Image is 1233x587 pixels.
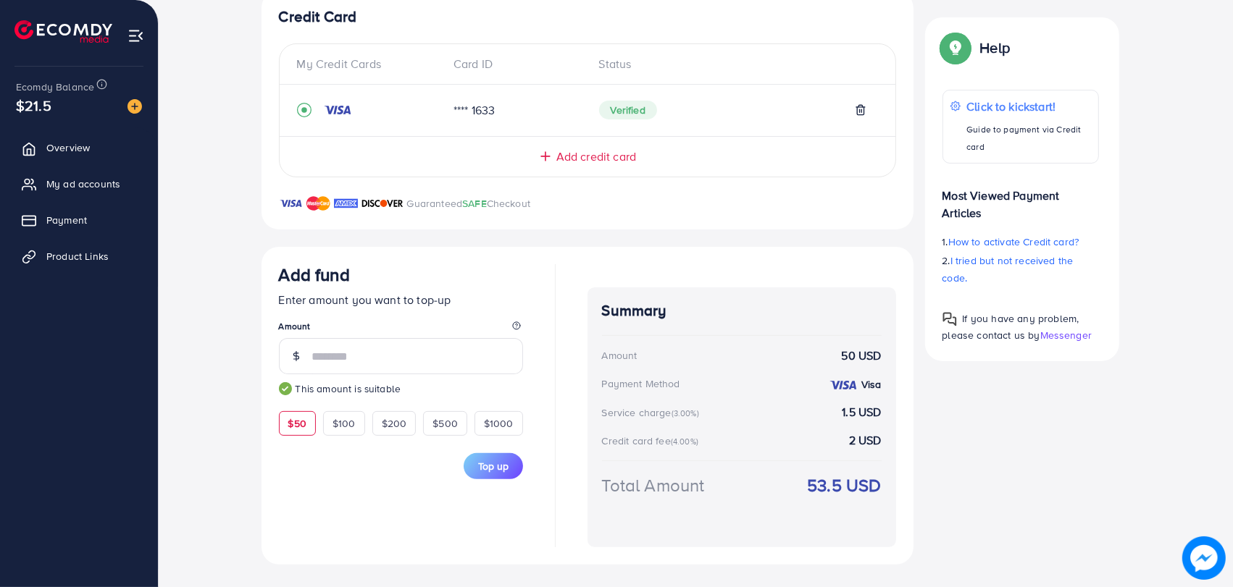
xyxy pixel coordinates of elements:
a: Overview [11,133,147,162]
svg: record circle [297,103,312,117]
img: Popup guide [942,312,957,326]
div: Status [588,56,878,72]
strong: 53.5 USD [807,473,881,498]
span: Verified [599,101,657,119]
img: brand [361,195,404,212]
span: $100 [333,416,356,431]
p: Guaranteed Checkout [407,195,531,212]
strong: 1.5 USD [842,404,881,421]
span: Payment [46,213,87,227]
strong: 50 USD [842,347,882,364]
img: brand [306,195,330,212]
legend: Amount [279,320,523,338]
div: Credit card fee [602,434,703,448]
span: $21.5 [16,95,51,116]
span: My ad accounts [46,177,120,191]
img: brand [334,195,358,212]
p: 1. [942,233,1099,250]
span: How to activate Credit card? [948,235,1079,249]
a: My ad accounts [11,169,147,198]
span: Overview [46,140,90,155]
p: Enter amount you want to top-up [279,291,523,308]
span: Messenger [1040,328,1092,342]
span: SAFE [462,196,487,211]
img: credit [829,379,858,391]
small: (3.00%) [672,407,699,419]
div: Card ID [442,56,588,72]
span: Top up [478,459,509,473]
img: image [128,99,142,114]
button: Top up [464,453,523,479]
span: Product Links [46,249,109,263]
img: brand [279,195,303,212]
span: $200 [382,416,407,431]
div: My Credit Cards [297,56,443,72]
h4: Credit Card [279,8,896,26]
span: Ecomdy Balance [16,80,94,94]
img: Popup guide [942,35,969,61]
strong: 2 USD [849,432,882,449]
div: Amount [602,348,638,363]
div: Payment Method [602,376,680,391]
img: image [1183,537,1226,580]
div: Service charge [602,405,703,420]
img: credit [323,104,352,116]
a: Product Links [11,242,147,271]
span: If you have any problem, please contact us by [942,311,1079,342]
div: Total Amount [602,473,705,498]
span: I tried but not received the code. [942,253,1074,285]
img: logo [14,20,112,43]
span: $500 [432,416,458,431]
h3: Add fund [279,264,350,285]
a: Payment [11,206,147,235]
h4: Summary [602,302,882,320]
small: This amount is suitable [279,381,523,396]
p: Help [980,39,1011,56]
img: menu [128,28,144,44]
p: Guide to payment via Credit card [966,121,1090,156]
p: 2. [942,252,1099,287]
p: Most Viewed Payment Articles [942,175,1099,221]
span: Add credit card [556,148,636,165]
img: guide [279,382,292,395]
span: $1000 [484,416,514,431]
small: (4.00%) [671,436,698,447]
strong: Visa [861,377,882,392]
p: Click to kickstart! [966,98,1090,115]
span: $50 [288,416,306,431]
